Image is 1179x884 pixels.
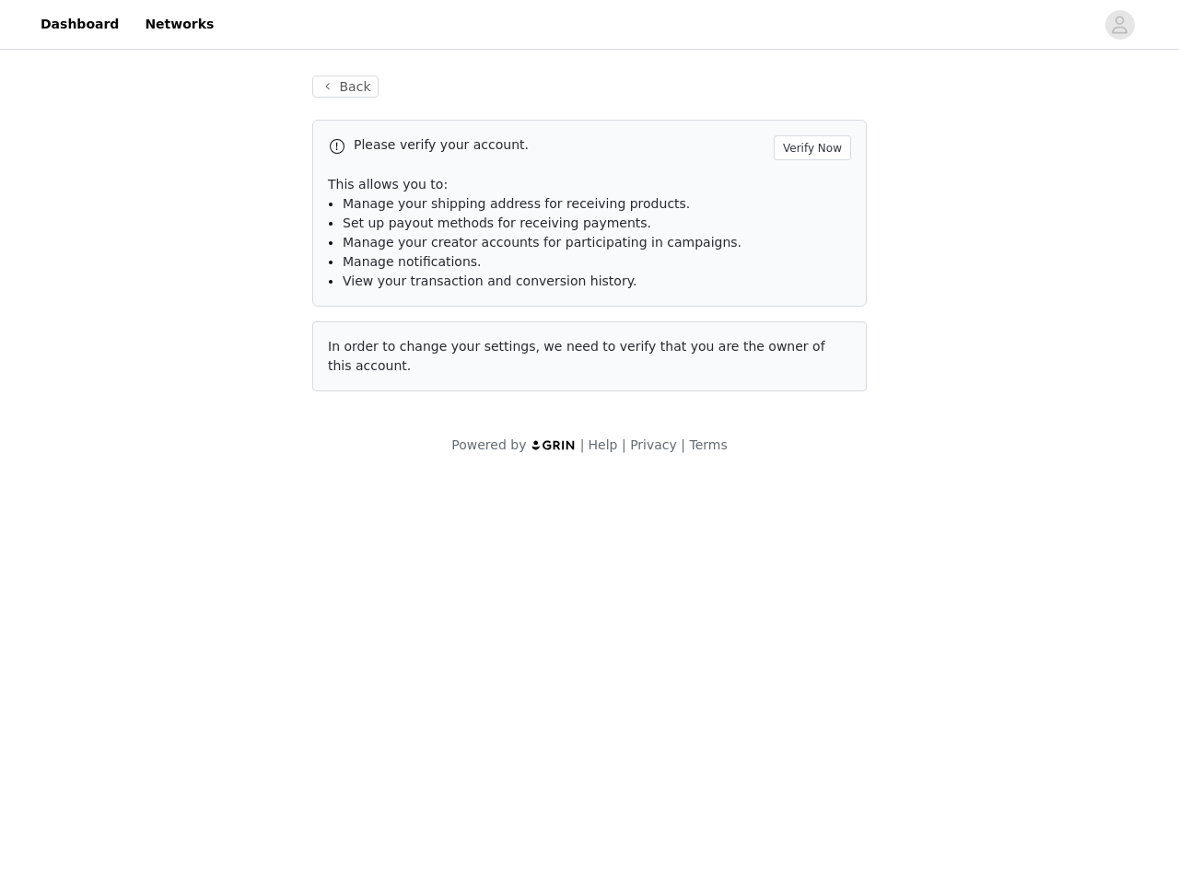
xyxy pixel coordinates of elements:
[580,437,585,452] span: |
[343,254,482,269] span: Manage notifications.
[134,4,225,45] a: Networks
[531,439,577,451] img: logo
[1111,10,1128,40] div: avatar
[343,196,690,211] span: Manage your shipping address for receiving products.
[29,4,130,45] a: Dashboard
[451,437,526,452] span: Powered by
[354,135,766,155] p: Please verify your account.
[328,339,825,373] span: In order to change your settings, we need to verify that you are the owner of this account.
[622,437,626,452] span: |
[328,175,851,194] p: This allows you to:
[774,135,851,160] button: Verify Now
[630,437,677,452] a: Privacy
[343,215,651,230] span: Set up payout methods for receiving payments.
[312,76,379,98] button: Back
[689,437,727,452] a: Terms
[681,437,685,452] span: |
[343,273,636,288] span: View your transaction and conversion history.
[343,235,741,250] span: Manage your creator accounts for participating in campaigns.
[589,437,618,452] a: Help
